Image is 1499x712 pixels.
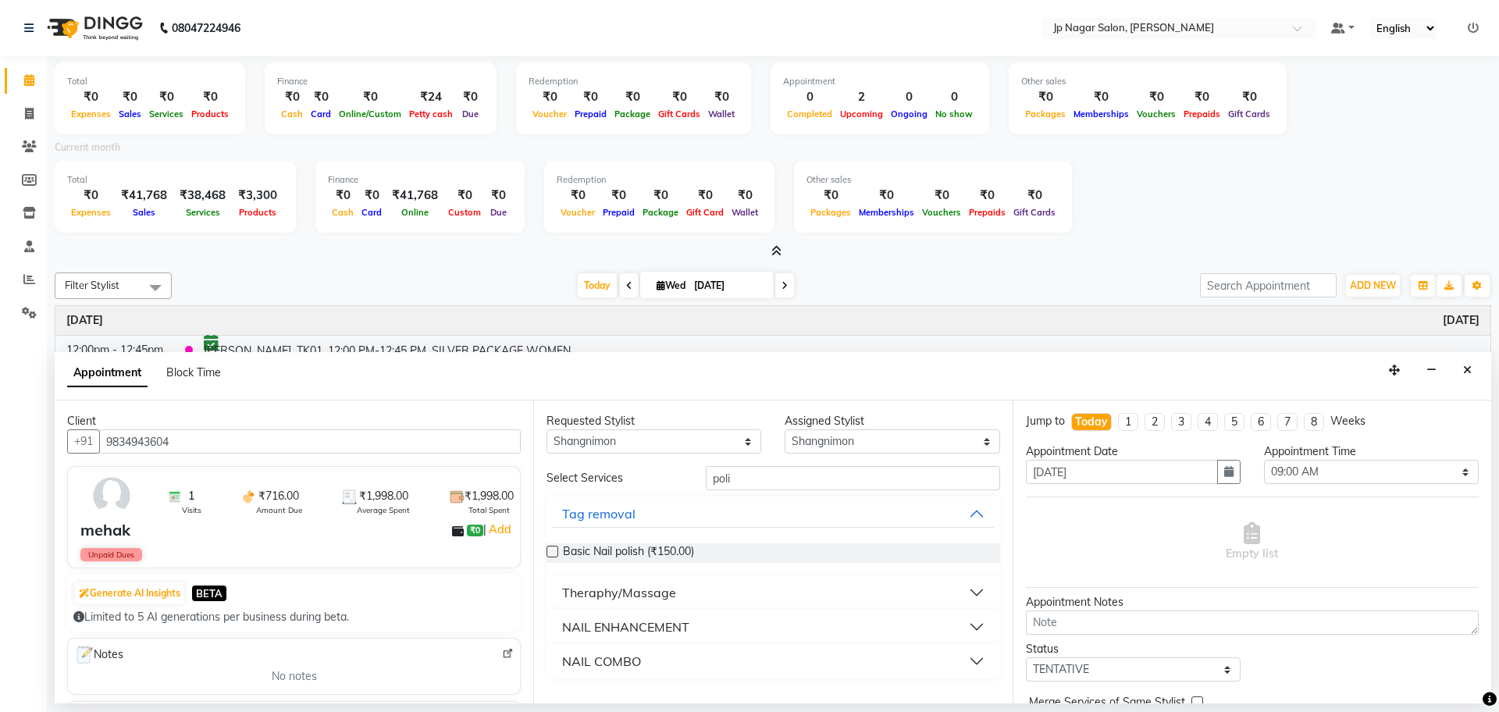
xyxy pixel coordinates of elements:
th: September 3, 2025 [55,306,1490,336]
div: Redemption [529,75,739,88]
span: Basic Nail polish (₹150.00) [563,543,694,563]
li: 6 [1251,413,1271,431]
div: ₹0 [335,88,405,106]
span: Gift Cards [1224,109,1274,119]
div: Limited to 5 AI generations per business during beta. [73,609,515,625]
span: Average Spent [357,504,410,516]
span: 1 [188,488,194,504]
span: Due [458,109,482,119]
span: Wed [653,279,689,291]
span: Amount Due [256,504,302,516]
div: ₹0 [855,187,918,205]
span: Completed [783,109,836,119]
div: Select Services [535,470,693,486]
li: 8 [1304,413,1324,431]
span: Cash [328,207,358,218]
label: Current month [55,141,120,155]
div: ₹0 [611,88,654,106]
li: 4 [1198,413,1218,431]
span: Package [611,109,654,119]
div: ₹0 [115,88,145,106]
span: ADD NEW [1350,279,1396,291]
a: Add [486,520,514,539]
div: ₹0 [277,88,307,106]
span: Cash [277,109,307,119]
li: 2 [1145,413,1165,431]
div: Today [1075,414,1108,430]
div: ₹0 [187,88,233,106]
span: | [483,520,514,539]
div: 0 [931,88,977,106]
span: Gift Card [682,207,728,218]
div: Total [67,173,283,187]
span: Prepaids [1180,109,1224,119]
span: Package [639,207,682,218]
b: 08047224946 [172,6,240,50]
div: ₹0 [599,187,639,205]
span: Memberships [855,207,918,218]
span: Voucher [557,207,599,218]
div: ₹0 [682,187,728,205]
span: Wallet [704,109,739,119]
span: Online [397,207,433,218]
div: Theraphy/Massage [562,583,676,602]
div: Status [1026,641,1241,657]
div: ₹0 [145,88,187,106]
span: Packages [806,207,855,218]
button: Close [1456,358,1479,383]
div: ₹0 [806,187,855,205]
td: [PERSON_NAME], TK01, 12:00 PM-12:45 PM, SILVER PACKAGE WOMEN [193,335,1490,365]
span: Appointment [67,359,148,387]
span: Prepaid [571,109,611,119]
div: ₹0 [571,88,611,106]
span: Vouchers [1133,109,1180,119]
li: 1 [1118,413,1138,431]
div: ₹0 [485,187,512,205]
div: ₹0 [728,187,762,205]
div: Other sales [806,173,1059,187]
div: Other sales [1021,75,1274,88]
div: ₹0 [67,187,115,205]
button: Generate AI Insights [75,582,184,604]
span: ₹716.00 [258,488,299,504]
span: Prepaid [599,207,639,218]
span: Voucher [529,109,571,119]
button: ADD NEW [1346,275,1400,297]
span: Sales [129,207,159,218]
span: Filter Stylist [65,279,119,291]
div: mehak [80,518,130,542]
div: Appointment Date [1026,443,1241,460]
img: logo [40,6,147,50]
div: ₹0 [918,187,965,205]
span: Expenses [67,109,115,119]
div: Finance [328,173,512,187]
input: Search by service name [706,466,1000,490]
span: No show [931,109,977,119]
div: 0 [783,88,836,106]
div: NAIL COMBO [562,652,641,671]
div: ₹0 [1021,88,1070,106]
input: Search by Name/Mobile/Email/Code [99,429,521,454]
span: BETA [192,586,226,600]
a: September 3, 2025 [66,312,103,329]
button: +91 [67,429,100,454]
span: Ongoing [887,109,931,119]
button: Tag removal [553,500,993,528]
span: Custom [444,207,485,218]
span: Today [578,273,617,297]
span: Prepaids [965,207,1009,218]
div: ₹0 [704,88,739,106]
span: Sales [115,109,145,119]
span: Total Spent [468,504,510,516]
span: ₹1,998.00 [359,488,408,504]
div: Weeks [1330,413,1365,429]
div: Assigned Stylist [785,413,999,429]
div: ₹24 [405,88,457,106]
span: Vouchers [918,207,965,218]
span: Notes [74,645,123,665]
span: Due [486,207,511,218]
div: Requested Stylist [547,413,761,429]
span: Services [145,109,187,119]
div: Appointment Time [1264,443,1479,460]
div: ₹0 [1133,88,1180,106]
